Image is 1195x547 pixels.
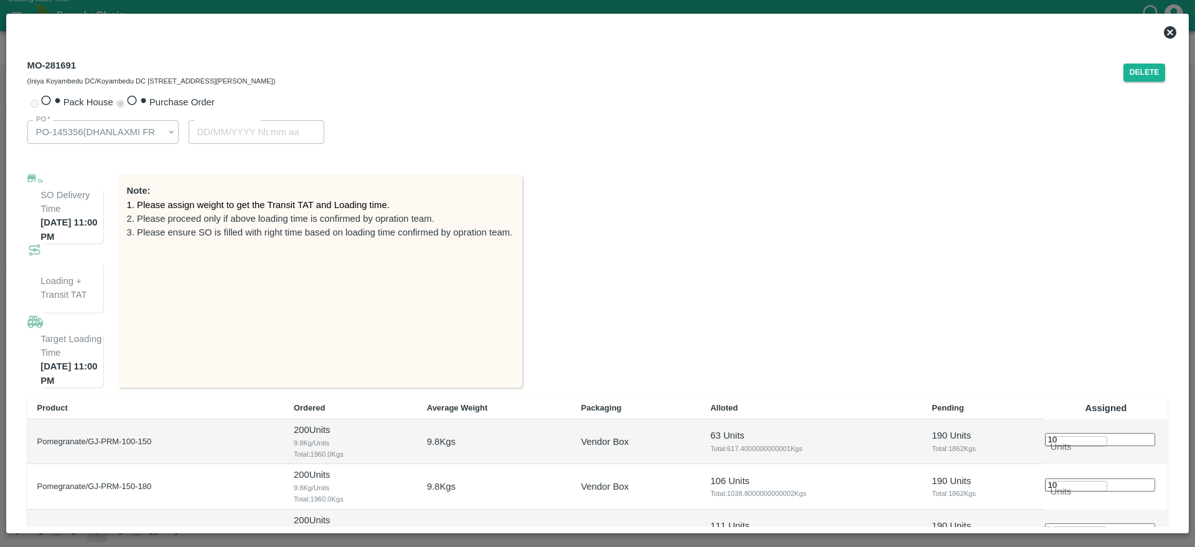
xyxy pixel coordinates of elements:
[27,120,154,144] input: Select PO
[581,403,621,412] b: Packaging
[710,488,912,499] span: Total: 1038.8000000000002 Kgs
[932,429,1034,442] p: 190 Units
[27,244,43,259] img: Transit
[294,423,407,437] p: 200 Units
[189,120,324,144] input: Choose date, selected date is Mar 12, 2025
[294,468,407,482] p: 200 Units
[127,226,513,239] p: 3. Please ensure SO is filled with right time based on loading time confirmed by opration team.
[149,97,215,107] span: Purchase Order
[581,525,629,538] p: Vendor Box
[27,57,276,87] div: MO-281691
[63,97,113,107] span: Pack House
[294,513,407,527] p: 200 Units
[932,474,1034,488] p: 190 Units
[127,198,513,212] p: 1. Please assign weight to get the Transit TAT and Loading time.
[932,403,963,412] b: Pending
[581,435,629,449] p: Vendor Box
[1045,478,1155,492] input: 0
[294,482,407,493] span: 9.8 Kg/Units
[932,443,1034,454] span: Total: 1862 Kgs
[932,519,1034,533] p: 190 Units
[27,74,276,87] div: (Iniya Koyambedu DC/Koyambedu DC [STREET_ADDRESS][PERSON_NAME])
[427,435,456,449] p: 9.8 Kgs
[427,525,456,538] p: 9.8 Kgs
[27,313,43,328] img: Loading
[294,449,407,460] span: Total: 1960.0 Kgs
[40,332,103,360] p: Target Loading Time
[36,115,50,125] label: PO
[40,332,103,388] div: [DATE] 11:00 PM
[294,527,407,538] span: 9.8 Kg/Units
[40,188,103,216] p: SO Delivery Time
[710,474,912,488] p: 106 Units
[1045,433,1155,446] input: 0
[1050,440,1071,454] p: Units
[127,212,513,226] p: 2. Please proceed only if above loading time is confirmed by opration team.
[294,493,407,505] span: Total: 1960.0 Kgs
[427,480,456,493] p: 9.8 Kgs
[710,519,912,533] p: 111 Units
[1045,523,1155,536] input: 0
[581,480,629,493] p: Vendor Box
[1085,403,1127,413] b: Assigned
[27,419,284,464] td: Pomegranate / GJ-PRM-100-150
[427,403,488,412] b: Average Weight
[27,464,284,509] td: Pomegranate / GJ-PRM-150-180
[710,443,912,454] span: Total: 617.4000000000001 Kgs
[127,186,151,196] b: Note:
[27,174,43,184] img: Delivery
[932,488,1034,499] span: Total: 1862 Kgs
[1123,64,1166,82] button: Delete
[37,403,68,412] b: Product
[294,437,407,449] span: 9.8 Kg/Units
[40,274,103,302] p: Loading + Transit TAT
[294,403,326,412] b: Ordered
[710,403,738,412] b: Alloted
[710,429,912,442] p: 63 Units
[40,188,103,244] div: [DATE] 11:00 PM
[1050,485,1071,498] p: Units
